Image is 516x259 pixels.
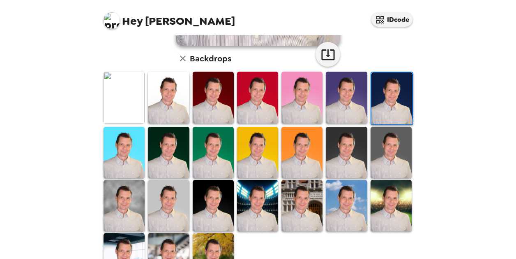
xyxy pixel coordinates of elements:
img: Original [104,72,145,123]
button: IDcode [371,12,412,27]
span: Hey [122,14,143,28]
img: profile pic [104,12,120,29]
h6: Backdrops [190,52,231,65]
span: [PERSON_NAME] [104,8,235,27]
